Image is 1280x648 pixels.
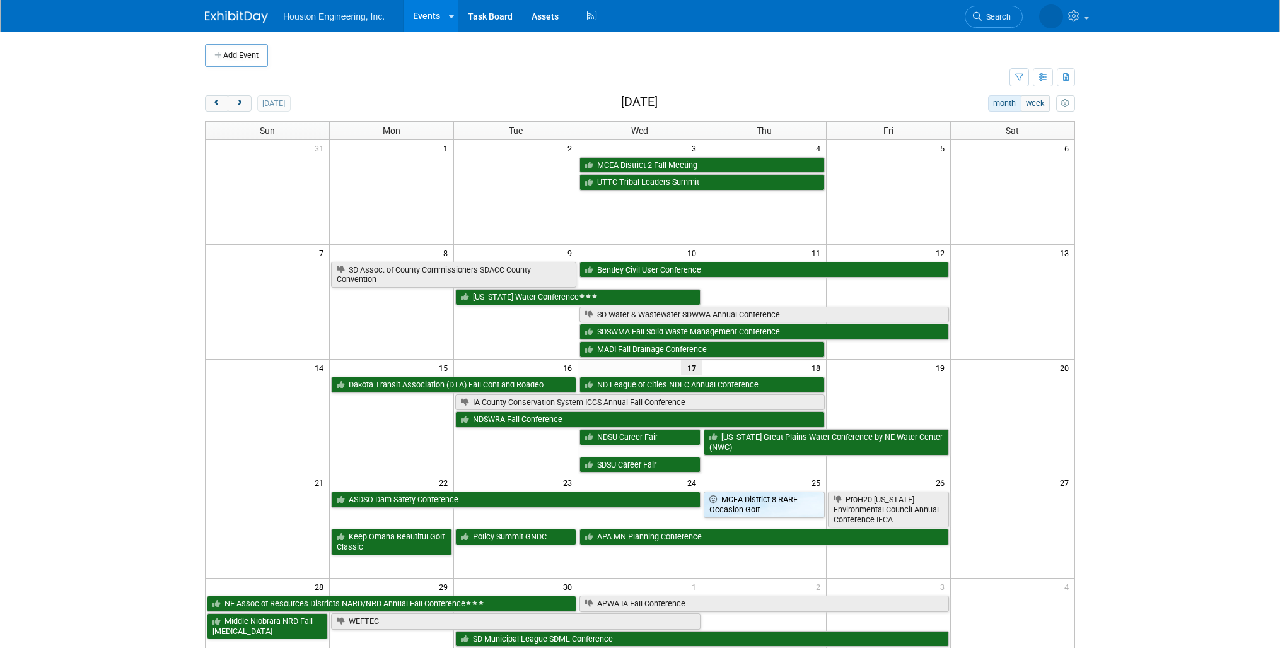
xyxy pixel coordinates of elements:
[579,341,825,358] a: MADI Fall Drainage Conference
[205,95,228,112] button: prev
[579,596,949,612] a: APWA IA Fall Conference
[509,126,523,136] span: Tue
[207,613,328,639] a: Middle Niobrara NRD Fall [MEDICAL_DATA]
[455,631,948,647] a: SD Municipal League SDML Conference
[383,126,400,136] span: Mon
[331,262,576,288] a: SD Assoc. of County Commissioners SDACC County Convention
[815,579,826,594] span: 2
[438,360,453,375] span: 15
[205,11,268,23] img: ExhibitDay
[318,245,329,261] span: 7
[1039,4,1063,28] img: Heidi Joarnt
[331,613,701,630] a: WEFTEC
[562,360,578,375] span: 16
[939,140,950,156] span: 5
[621,95,658,109] h2: [DATE]
[438,474,453,490] span: 22
[331,492,701,508] a: ASDSO Dam Safety Conference
[988,95,1021,112] button: month
[455,529,576,545] a: Policy Summit GNDC
[686,474,702,490] span: 24
[442,245,453,261] span: 8
[883,126,893,136] span: Fri
[810,360,826,375] span: 18
[1063,579,1074,594] span: 4
[260,126,275,136] span: Sun
[566,140,578,156] span: 2
[681,360,702,375] span: 17
[1059,245,1074,261] span: 13
[934,474,950,490] span: 26
[982,12,1011,21] span: Search
[690,579,702,594] span: 1
[579,174,825,191] a: UTTC Tribal Leaders Summit
[690,140,702,156] span: 3
[313,474,329,490] span: 21
[313,579,329,594] span: 28
[579,457,701,473] a: SDSU Career Fair
[631,126,648,136] span: Wed
[579,377,825,393] a: ND League of Cities NDLC Annual Conference
[965,6,1023,28] a: Search
[1059,474,1074,490] span: 27
[810,245,826,261] span: 11
[257,95,291,112] button: [DATE]
[313,140,329,156] span: 31
[205,44,268,67] button: Add Event
[579,324,949,340] a: SDSWMA Fall Solid Waste Management Conference
[1021,95,1050,112] button: week
[562,579,578,594] span: 30
[207,596,576,612] a: NE Assoc of Resources Districts NARD/NRD Annual Fall Conference
[934,245,950,261] span: 12
[686,245,702,261] span: 10
[757,126,772,136] span: Thu
[562,474,578,490] span: 23
[438,579,453,594] span: 29
[1006,126,1019,136] span: Sat
[579,307,949,323] a: SD Water & Wastewater SDWWA Annual Conference
[1059,360,1074,375] span: 20
[455,394,825,411] a: IA County Conservation System ICCS Annual Fall Conference
[704,492,825,517] a: MCEA District 8 RARE Occasion Golf
[828,492,949,527] a: ProH20 [US_STATE] Environmental Council Annual Conference IECA
[455,411,825,428] a: NDSWRA Fall Conference
[331,377,576,393] a: Dakota Transit Association (DTA) Fall Conf and Roadeo
[313,360,329,375] span: 14
[579,529,949,545] a: APA MN Planning Conference
[815,140,826,156] span: 4
[455,289,701,305] a: [US_STATE] Water Conference
[934,360,950,375] span: 19
[579,262,949,278] a: Bentley Civil User Conference
[331,529,452,555] a: Keep Omaha Beautiful Golf Classic
[566,245,578,261] span: 9
[283,11,385,21] span: Houston Engineering, Inc.
[810,474,826,490] span: 25
[704,429,949,455] a: [US_STATE] Great Plains Water Conference by NE Water Center (NWC)
[579,429,701,445] a: NDSU Career Fair
[228,95,251,112] button: next
[939,579,950,594] span: 3
[442,140,453,156] span: 1
[579,157,825,174] a: MCEA District 2 Fall Meeting
[1056,95,1075,112] button: myCustomButton
[1061,100,1069,108] i: Personalize Calendar
[1063,140,1074,156] span: 6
